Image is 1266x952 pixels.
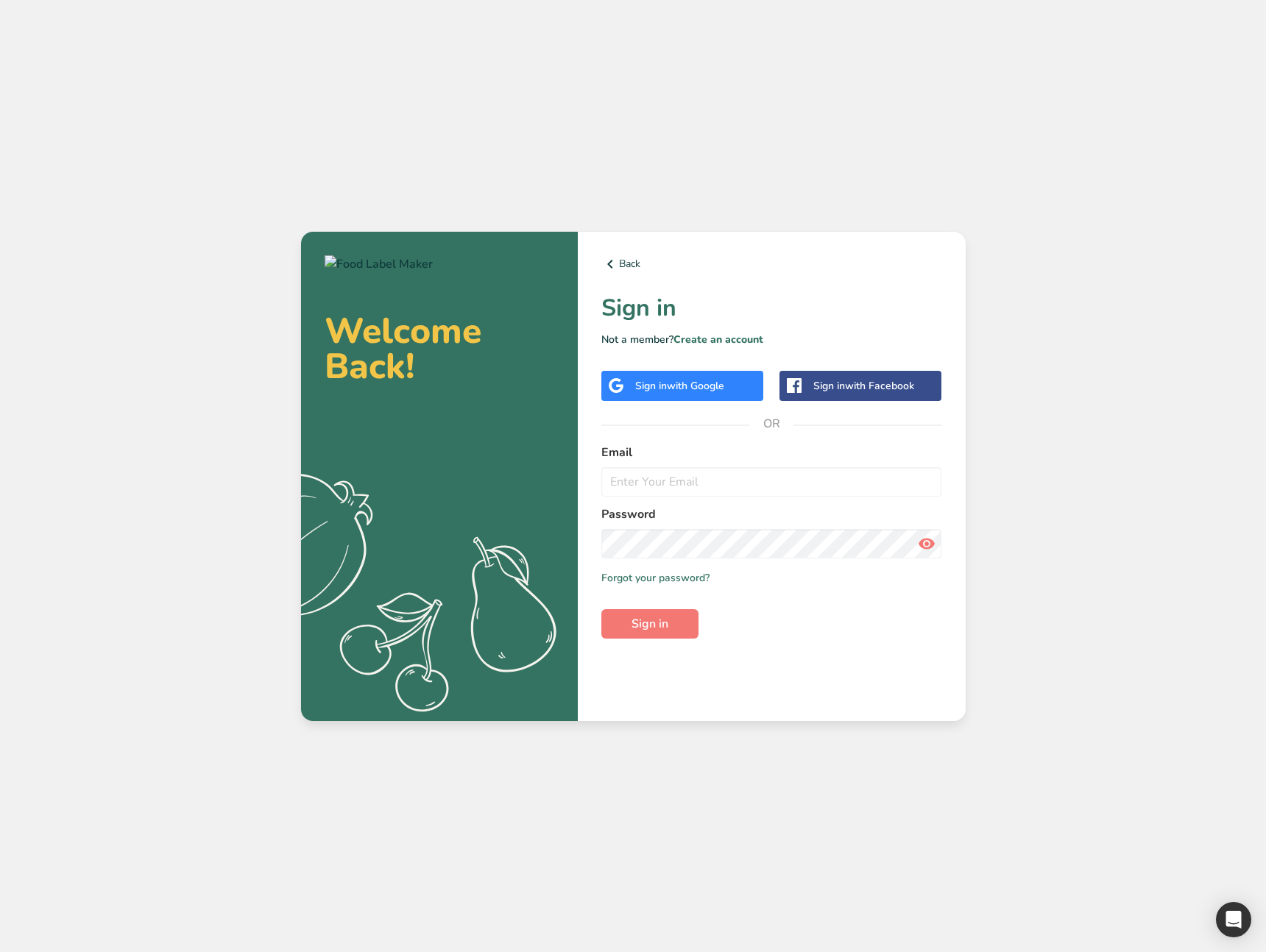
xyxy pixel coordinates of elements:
span: Sign in [632,615,668,633]
input: Enter Your Email [601,467,942,497]
a: Back [601,255,942,273]
span: OR [749,402,793,446]
a: Forgot your password? [601,570,710,586]
label: Email [601,444,942,461]
h1: Sign in [601,291,942,326]
span: with Google [667,379,724,393]
img: Food Label Maker [325,255,433,273]
p: Not a member? [601,332,942,347]
h2: Welcome Back! [325,313,554,384]
div: Sign in [635,378,724,394]
span: with Facebook [845,379,914,393]
label: Password [601,505,942,523]
div: Open Intercom Messenger [1216,902,1251,937]
a: Create an account [673,333,763,347]
button: Sign in [601,609,699,639]
div: Sign in [813,378,914,394]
